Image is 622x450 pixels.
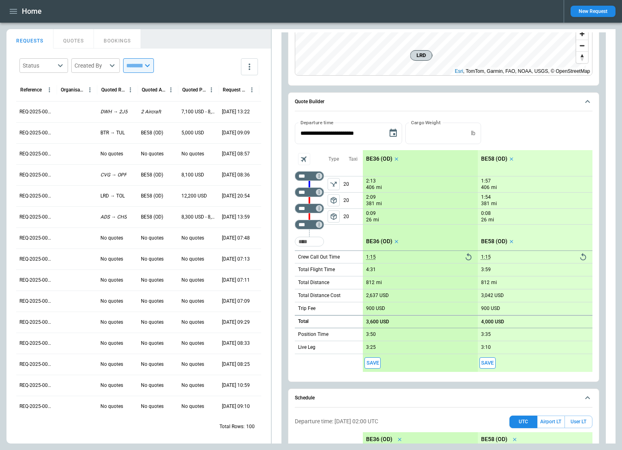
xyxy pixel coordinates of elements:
p: REQ-2025-000312 [19,172,53,178]
p: 3:25 [366,344,376,350]
p: BTR → TUL [100,129,125,136]
p: Departure time: [DATE] 02:00 UTC [295,418,378,425]
p: No quotes [141,298,164,305]
div: Quote Builder [295,123,592,372]
p: 4,000 USD [481,319,504,325]
p: No quotes [100,340,123,347]
p: No quotes [181,235,204,242]
div: , TomTom, Garmin, FAO, NOAA, USGS, © OpenStreetMap [455,67,590,75]
p: mi [491,279,497,286]
p: Total Distance [298,279,329,286]
p: No quotes [100,298,123,305]
button: Reset bearing to north [576,51,588,63]
p: 812 [366,280,375,286]
p: 20 [343,193,363,208]
p: REQ-2025-000301 [19,403,53,410]
p: No quotes [141,382,164,389]
p: 8,100 USD [181,172,204,178]
button: Zoom in [576,28,588,40]
p: BE58 (OD) [141,129,163,136]
span: Type of sector [328,210,340,223]
p: 5,000 USD [181,129,204,136]
p: No quotes [181,256,204,263]
div: Quoted Price [182,87,206,93]
label: Cargo Weight [411,119,441,126]
p: No quotes [141,277,164,284]
button: left aligned [328,178,340,190]
p: 381 [481,200,490,207]
p: 4:31 [366,267,376,273]
p: No quotes [141,235,164,242]
p: REQ-2025-000310 [19,214,53,221]
p: mi [491,200,497,207]
span: Type of sector [328,178,340,190]
p: 09/26/2025 08:36 [222,172,250,178]
div: Reference [20,87,42,93]
p: No quotes [181,151,204,157]
p: 3,600 USD [366,319,389,325]
button: Reset [462,251,475,263]
p: 09/24/2025 08:25 [222,361,250,368]
p: Type [328,156,339,163]
p: 1:15 [481,254,491,260]
p: 406 [366,184,375,191]
p: 09/26/2025 09:09 [222,129,250,136]
span: Type of sector [328,194,340,206]
h6: Quote Builder [295,99,324,104]
p: 09/24/2025 09:29 [222,319,250,326]
p: BE36 (OD) [366,436,392,443]
button: Choose date, selected date is Sep 29, 2025 [385,125,401,141]
button: Quoted Price column menu [206,85,217,95]
p: 09/23/2025 10:59 [222,382,250,389]
p: 0:09 [366,210,376,217]
p: BE58 (OD) [141,172,163,178]
p: mi [376,200,382,207]
p: 12,200 USD [181,193,207,200]
p: 406 [481,184,490,191]
p: Total Rows: [219,423,245,430]
a: Esri [455,68,463,74]
p: No quotes [141,403,164,410]
p: BE36 (OD) [366,238,392,245]
p: No quotes [141,256,164,263]
p: 09/25/2025 13:59 [222,214,250,221]
p: 900 USD [481,306,500,312]
p: 3,042 USD [481,293,504,299]
button: REQUESTS [6,29,53,49]
p: 7,100 USD - 8,100 USD [181,108,215,115]
p: 09/24/2025 08:33 [222,340,250,347]
p: 0:08 [481,210,491,217]
p: Total Distance Cost [298,292,341,299]
p: No quotes [141,319,164,326]
p: 3:35 [481,331,491,337]
p: REQ-2025-000308 [19,256,53,263]
p: ADS → CHS [100,214,127,221]
h1: Home [22,6,42,16]
button: Quoted Aircraft column menu [166,85,176,95]
p: 09/28/2025 13:22 [222,108,250,115]
button: QUOTES [53,29,94,49]
p: REQ-2025-000314 [19,129,53,136]
button: Request Created At (UTC-05:00) column menu [247,85,257,95]
p: LRD → TOL [100,193,125,200]
button: left aligned [328,194,340,206]
p: 09/25/2025 07:13 [222,256,250,263]
p: 3:50 [366,331,376,337]
p: REQ-2025-000306 [19,298,53,305]
p: No quotes [100,277,123,284]
p: No quotes [141,361,164,368]
p: No quotes [100,235,123,242]
p: No quotes [100,151,123,157]
p: No quotes [100,319,123,326]
p: No quotes [181,340,204,347]
p: 2:13 [366,178,376,184]
p: 3:59 [481,267,491,273]
p: lb [471,130,475,137]
button: UTC [509,416,537,428]
p: REQ-2025-000303 [19,361,53,368]
p: CVG → OPF [100,172,127,178]
div: Created By [75,62,107,70]
p: Position Time [298,331,328,338]
p: No quotes [100,361,123,368]
p: Trip Fee [298,305,315,312]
